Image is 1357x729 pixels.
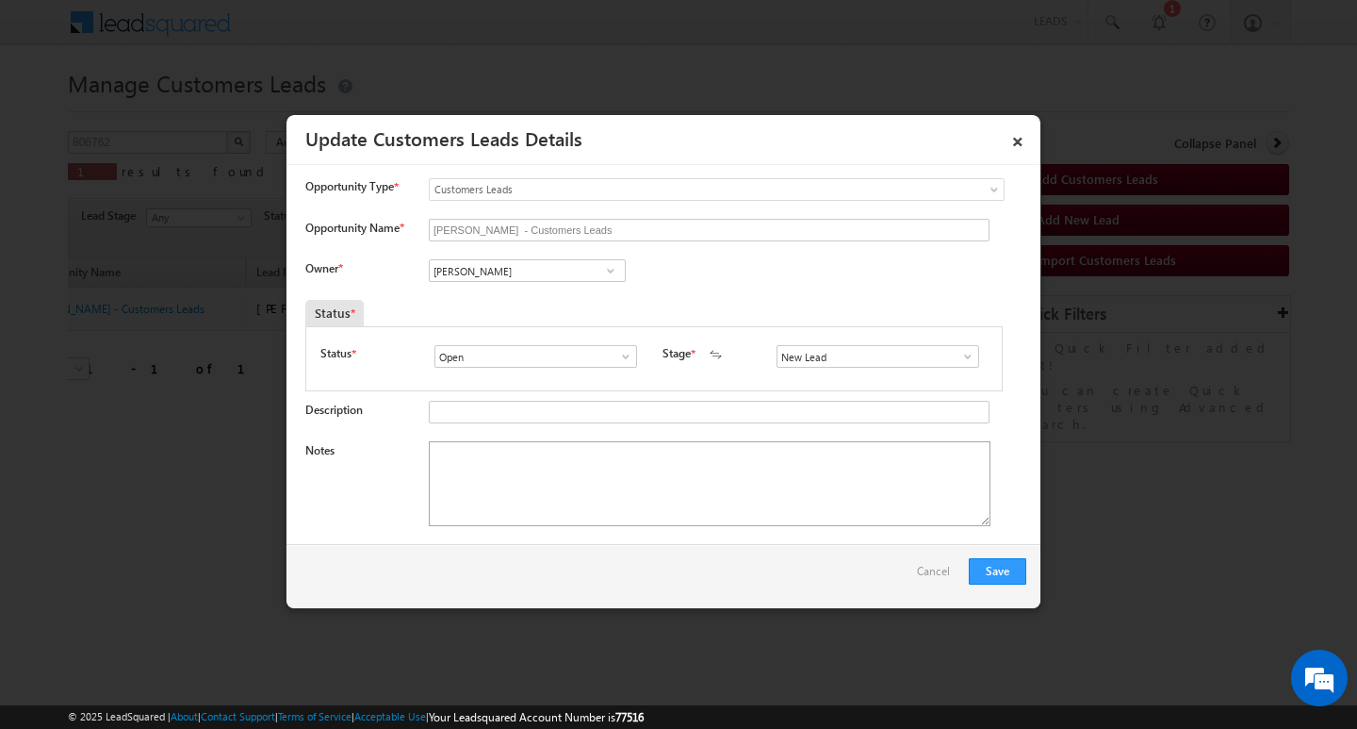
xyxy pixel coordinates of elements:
input: Type to Search [429,259,626,282]
a: Update Customers Leads Details [305,124,582,151]
a: × [1002,122,1034,155]
span: Your Leadsquared Account Number is [429,710,644,724]
img: d_60004797649_company_0_60004797649 [32,99,79,124]
a: About [171,710,198,722]
input: Type to Search [777,345,979,368]
a: Terms of Service [278,710,352,722]
a: Show All Items [951,347,974,366]
span: Customers Leads [430,181,927,198]
label: Owner [305,261,342,275]
button: Save [969,558,1026,585]
span: Opportunity Type [305,178,394,195]
span: 77516 [615,710,644,724]
em: Start Chat [256,581,342,606]
a: Show All Items [598,261,622,280]
label: Stage [662,345,691,362]
label: Notes [305,443,335,457]
a: Show All Items [609,347,632,366]
span: © 2025 LeadSquared | | | | | [68,708,644,726]
a: Contact Support [201,710,275,722]
label: Status [320,345,352,362]
label: Description [305,403,363,417]
a: Cancel [917,558,959,594]
textarea: Type your message and hit 'Enter' [25,174,344,565]
div: Minimize live chat window [309,9,354,55]
div: Status [305,300,364,326]
div: Chat with us now [98,99,317,124]
label: Opportunity Name [305,221,403,235]
input: Type to Search [434,345,637,368]
a: Customers Leads [429,178,1005,201]
a: Acceptable Use [354,710,426,722]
